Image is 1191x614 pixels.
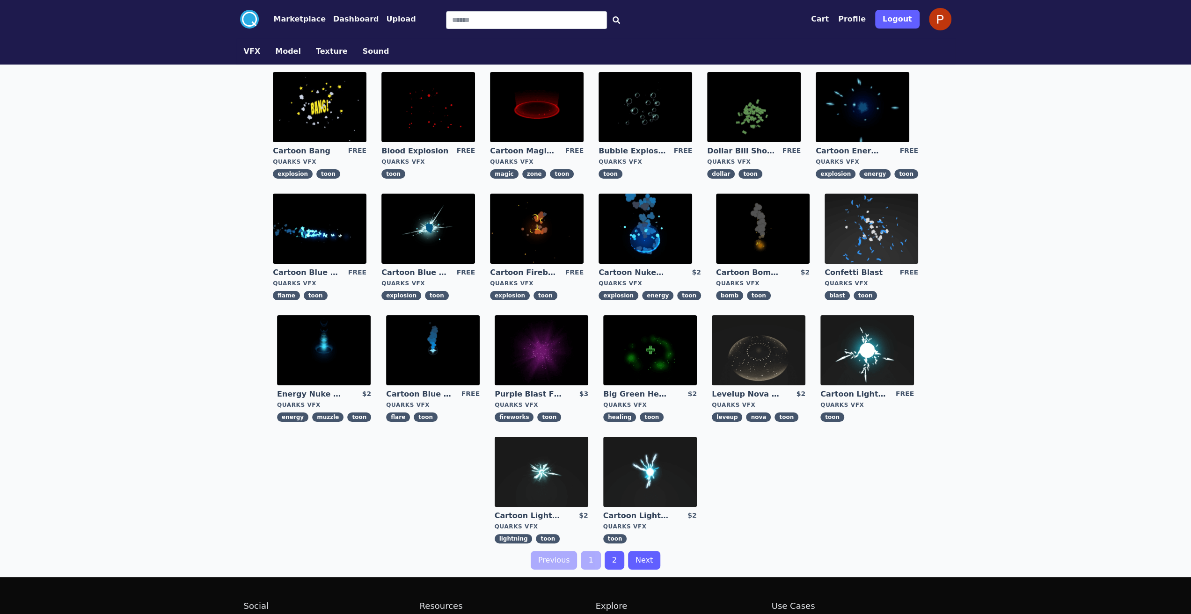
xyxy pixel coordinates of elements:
[381,169,405,179] span: toon
[381,267,449,278] a: Cartoon Blue Gas Explosion
[275,46,301,57] button: Model
[603,315,697,385] img: imgAlt
[825,291,850,300] span: blast
[490,169,518,179] span: magic
[599,158,692,166] div: Quarks VFX
[333,14,379,25] button: Dashboard
[495,511,562,521] a: Cartoon Lightning Ball Explosion
[746,412,771,422] span: nova
[533,291,557,300] span: toon
[603,412,636,422] span: healing
[599,291,638,300] span: explosion
[688,389,697,399] div: $2
[599,146,666,156] a: Bubble Explosion
[712,389,779,399] a: Levelup Nova Effect
[386,389,453,399] a: Cartoon Blue Flare
[268,46,308,57] a: Model
[457,267,475,278] div: FREE
[899,146,918,156] div: FREE
[490,158,584,166] div: Quarks VFX
[277,315,371,385] img: imgAlt
[457,146,475,156] div: FREE
[381,158,475,166] div: Quarks VFX
[273,194,366,264] img: imgAlt
[425,291,449,300] span: toon
[854,291,877,300] span: toon
[244,600,420,613] h2: Social
[550,169,574,179] span: toon
[273,72,366,142] img: imgAlt
[894,169,918,179] span: toon
[490,291,530,300] span: explosion
[495,523,588,530] div: Quarks VFX
[875,6,920,32] a: Logout
[363,46,389,57] button: Sound
[875,10,920,29] button: Logout
[820,401,914,409] div: Quarks VFX
[929,8,951,30] img: profile
[362,389,371,399] div: $2
[273,146,340,156] a: Cartoon Bang
[579,511,588,521] div: $2
[859,169,891,179] span: energy
[603,437,697,507] img: imgAlt
[628,551,660,570] a: Next
[348,146,366,156] div: FREE
[816,72,909,142] img: imgAlt
[273,291,300,300] span: flame
[772,600,948,613] h2: Use Cases
[707,72,801,142] img: imgAlt
[565,146,584,156] div: FREE
[273,267,340,278] a: Cartoon Blue Flamethrower
[273,280,366,287] div: Quarks VFX
[712,315,805,385] img: imgAlt
[687,511,696,521] div: $2
[603,389,671,399] a: Big Green Healing Effect
[490,146,557,156] a: Cartoon Magic Zone
[674,146,692,156] div: FREE
[825,194,918,264] img: imgAlt
[495,315,588,385] img: imgAlt
[490,194,584,264] img: imgAlt
[738,169,762,179] span: toon
[716,267,783,278] a: Cartoon Bomb Fuse
[495,389,562,399] a: Purple Blast Fireworks
[838,14,866,25] button: Profile
[312,412,343,422] span: muzzle
[642,291,673,300] span: energy
[596,600,772,613] h2: Explore
[347,412,371,422] span: toon
[825,267,892,278] a: Confetti Blast
[707,146,775,156] a: Dollar Bill Shower
[816,158,918,166] div: Quarks VFX
[490,72,584,142] img: imgAlt
[537,412,561,422] span: toon
[811,14,829,25] button: Cart
[775,412,798,422] span: toon
[825,280,918,287] div: Quarks VFX
[386,401,480,409] div: Quarks VFX
[490,267,557,278] a: Cartoon Fireball Explosion
[379,14,416,25] a: Upload
[236,46,268,57] a: VFX
[316,169,340,179] span: toon
[316,46,348,57] button: Texture
[308,46,355,57] a: Texture
[716,194,810,264] img: imgAlt
[348,267,366,278] div: FREE
[796,389,805,399] div: $2
[899,267,918,278] div: FREE
[579,389,588,399] div: $3
[446,11,607,29] input: Search
[381,291,421,300] span: explosion
[259,14,326,25] a: Marketplace
[277,389,344,399] a: Energy Nuke Muzzle Flash
[599,194,692,264] img: imgAlt
[599,72,692,142] img: imgAlt
[381,146,449,156] a: Blood Explosion
[522,169,547,179] span: zone
[782,146,801,156] div: FREE
[896,389,914,399] div: FREE
[565,267,584,278] div: FREE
